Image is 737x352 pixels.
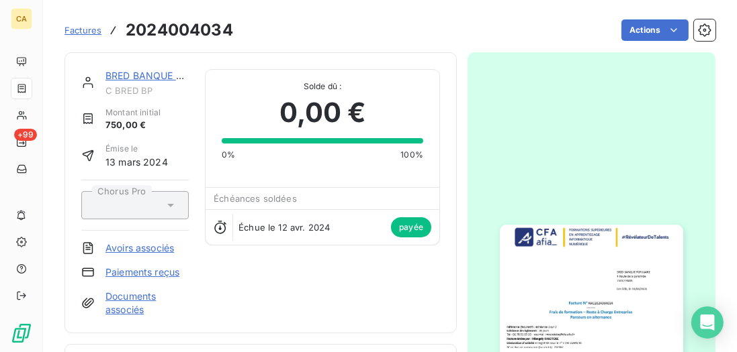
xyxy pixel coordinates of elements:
span: 13 mars 2024 [105,155,168,169]
a: Documents associés [105,290,189,316]
span: 750,00 € [105,119,161,132]
span: payée [391,217,431,237]
a: Factures [64,23,101,37]
span: Solde dû : [222,80,423,93]
button: Actions [621,19,689,41]
span: Émise le [105,143,168,155]
span: 0,00 € [279,93,366,133]
img: Logo LeanPay [11,322,32,344]
span: C BRED BP [105,85,189,96]
span: Montant initial [105,107,161,119]
div: Open Intercom Messenger [691,306,724,339]
h3: 2024004034 [126,18,233,42]
span: 0% [222,149,235,161]
a: Avoirs associés [105,241,174,255]
a: BRED BANQUE POPULAIRE [105,70,229,81]
span: +99 [14,129,37,141]
a: Paiements reçus [105,266,179,279]
div: CA [11,8,32,30]
span: Échéances soldées [214,193,297,204]
span: Factures [64,25,101,36]
span: Échue le 12 avr. 2024 [239,222,330,233]
span: 100% [400,149,423,161]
